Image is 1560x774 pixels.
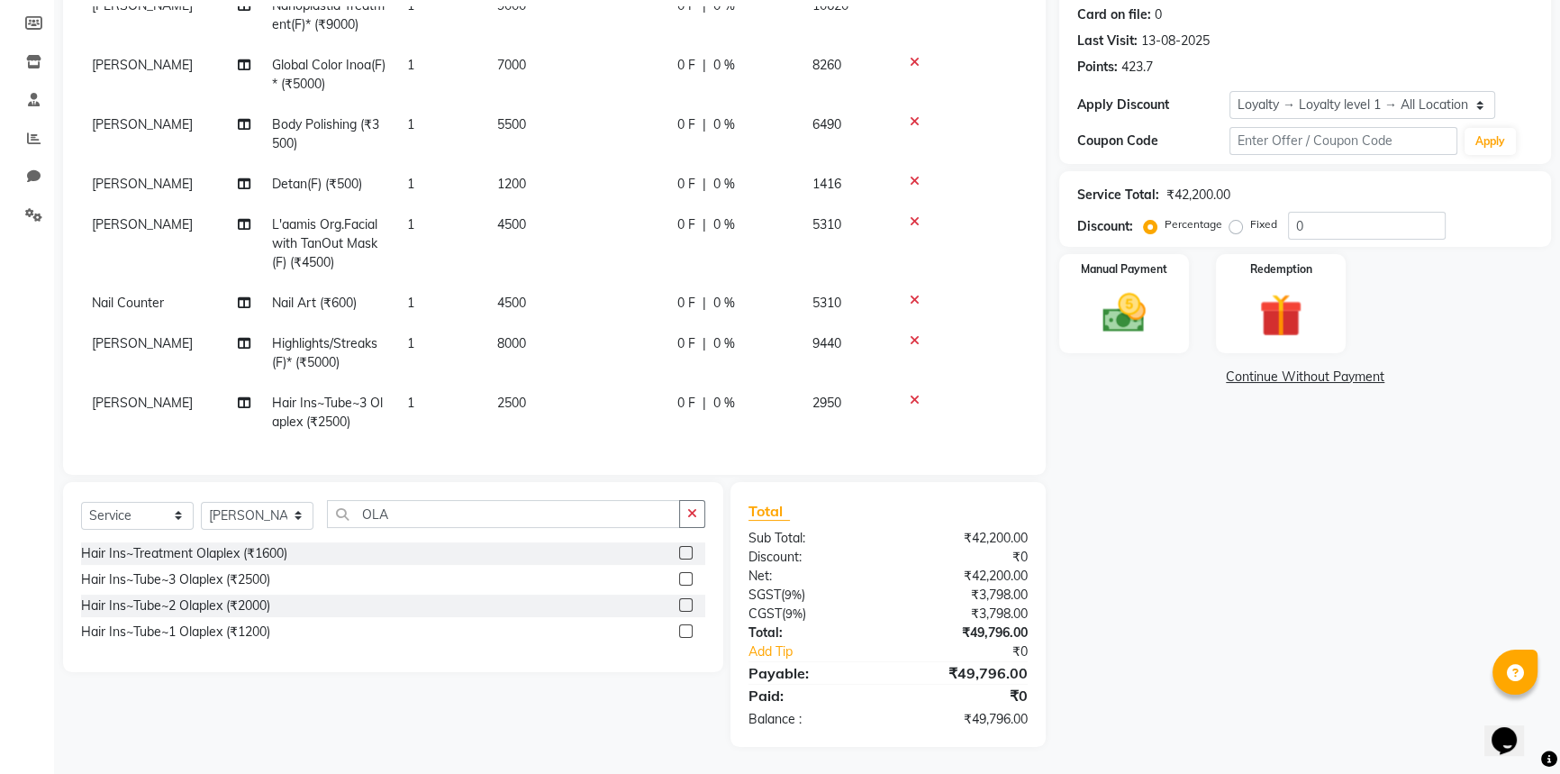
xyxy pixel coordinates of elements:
[1250,261,1312,278] label: Redemption
[735,586,888,605] div: ( )
[407,335,414,351] span: 1
[735,529,888,548] div: Sub Total:
[812,295,841,311] span: 5310
[1089,288,1159,338] img: _cash.svg
[735,605,888,624] div: ( )
[497,335,526,351] span: 8000
[497,176,526,192] span: 1200
[888,567,1041,586] div: ₹42,200.00
[677,215,695,234] span: 0 F
[735,642,914,661] a: Add Tip
[1121,58,1153,77] div: 423.7
[272,216,377,270] span: L'aamis Org.Facial with TanOut Mask(F) (₹4500)
[735,662,888,684] div: Payable:
[272,57,385,92] span: Global Color Inoa(F)* (₹5000)
[735,567,888,586] div: Net:
[713,294,735,313] span: 0 %
[92,57,193,73] span: [PERSON_NAME]
[1077,186,1159,205] div: Service Total:
[677,115,695,134] span: 0 F
[1229,127,1457,155] input: Enter Offer / Coupon Code
[703,175,706,194] span: |
[1077,5,1151,24] div: Card on file:
[735,685,888,706] div: Paid:
[703,215,706,234] span: |
[92,295,164,311] span: Nail Counter
[407,57,414,73] span: 1
[1077,132,1229,150] div: Coupon Code
[92,216,193,232] span: [PERSON_NAME]
[713,334,735,353] span: 0 %
[785,606,803,621] span: 9%
[497,116,526,132] span: 5500
[703,394,706,413] span: |
[497,57,526,73] span: 7000
[812,176,841,192] span: 1416
[1081,261,1167,278] label: Manual Payment
[92,116,193,132] span: [PERSON_NAME]
[713,175,735,194] span: 0 %
[677,175,695,194] span: 0 F
[497,395,526,411] span: 2500
[497,216,526,232] span: 4500
[81,596,270,615] div: Hair Ins~Tube~2 Olaplex (₹2000)
[748,502,790,521] span: Total
[735,548,888,567] div: Discount:
[785,587,802,602] span: 9%
[92,176,193,192] span: [PERSON_NAME]
[888,710,1041,729] div: ₹49,796.00
[677,56,695,75] span: 0 F
[272,116,379,151] span: Body Polishing (₹3500)
[703,115,706,134] span: |
[92,335,193,351] span: [PERSON_NAME]
[1166,186,1230,205] div: ₹42,200.00
[748,587,781,603] span: SGST
[677,294,695,313] span: 0 F
[703,56,706,75] span: |
[677,334,695,353] span: 0 F
[1141,32,1210,50] div: 13-08-2025
[888,685,1041,706] div: ₹0
[812,216,841,232] span: 5310
[81,623,270,642] div: Hair Ins~Tube~1 Olaplex (₹1200)
[1465,128,1516,155] button: Apply
[1246,288,1316,342] img: _gift.svg
[703,334,706,353] span: |
[888,586,1041,605] div: ₹3,798.00
[1077,58,1118,77] div: Points:
[888,662,1041,684] div: ₹49,796.00
[1250,216,1277,232] label: Fixed
[812,57,841,73] span: 8260
[1155,5,1162,24] div: 0
[272,335,377,370] span: Highlights/Streaks(F)* (₹5000)
[812,116,841,132] span: 6490
[1165,216,1222,232] label: Percentage
[272,295,357,311] span: Nail Art (₹600)
[677,394,695,413] span: 0 F
[1063,368,1547,387] a: Continue Without Payment
[713,56,735,75] span: 0 %
[272,395,383,430] span: Hair Ins~Tube~3 Olaplex (₹2500)
[1077,32,1138,50] div: Last Visit:
[407,395,414,411] span: 1
[748,606,782,622] span: CGST
[81,544,287,563] div: Hair Ins~Treatment Olaplex (₹1600)
[327,500,680,528] input: Search or Scan
[888,529,1041,548] div: ₹42,200.00
[812,335,841,351] span: 9440
[92,395,193,411] span: [PERSON_NAME]
[407,216,414,232] span: 1
[888,548,1041,567] div: ₹0
[1077,217,1133,236] div: Discount:
[497,295,526,311] span: 4500
[1484,702,1542,756] iframe: chat widget
[407,176,414,192] span: 1
[888,624,1041,642] div: ₹49,796.00
[735,624,888,642] div: Total:
[407,295,414,311] span: 1
[703,294,706,313] span: |
[735,710,888,729] div: Balance :
[713,394,735,413] span: 0 %
[272,176,362,192] span: Detan(F) (₹500)
[81,570,270,589] div: Hair Ins~Tube~3 Olaplex (₹2500)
